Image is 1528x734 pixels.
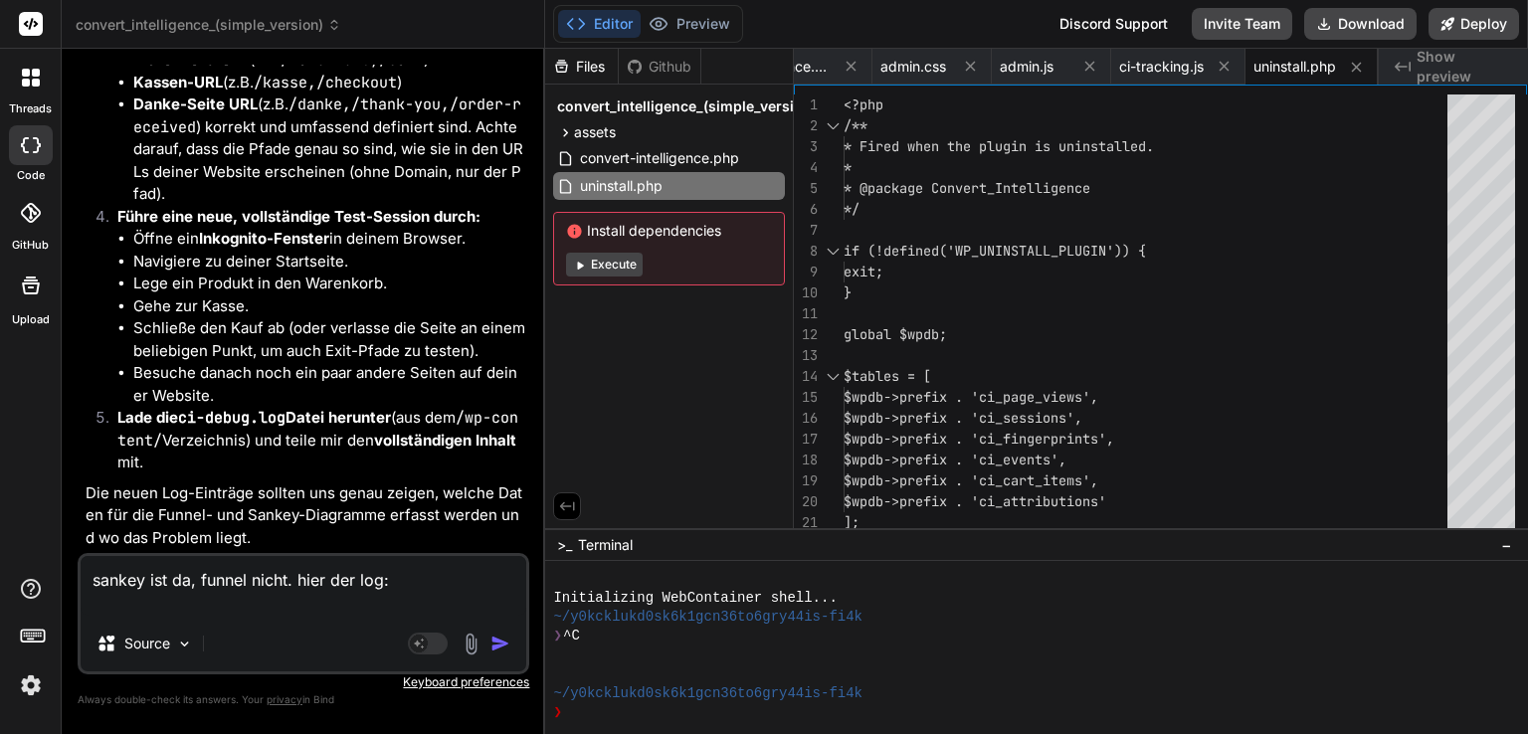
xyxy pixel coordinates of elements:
div: Click to collapse the range. [820,115,846,136]
span: Initializing WebContainer shell... [553,589,837,608]
strong: vollständigen Inhalt [374,431,516,450]
code: /wp-content/ [117,408,518,451]
span: $wpdb->prefix . 'ci_attributions' [844,492,1106,510]
li: (aus dem Verzeichnis) und teile mir den mit. [101,407,525,474]
div: 10 [794,282,818,303]
button: − [1497,529,1516,561]
span: Terminal [578,535,633,555]
div: Discord Support [1048,8,1180,40]
code: /kasse,/checkout [254,73,397,92]
span: privacy [267,693,302,705]
span: Show preview [1417,47,1512,87]
code: /danke,/thank-you,/order-received [133,94,521,137]
div: Click to collapse the range. [820,366,846,387]
li: (z.B. ) [133,72,525,94]
div: Github [619,57,700,77]
span: * Fired when the plugin is uninstalled. [844,137,1154,155]
span: exit; [844,263,883,280]
span: uninstall.php [578,174,665,198]
span: − [1501,535,1512,555]
div: 9 [794,262,818,282]
img: Pick Models [176,636,193,652]
div: 12 [794,324,818,345]
div: 16 [794,408,818,429]
span: admin.css [880,57,946,77]
div: 6 [794,199,818,220]
span: >_ [557,535,572,555]
textarea: sankey ist da, funnel nicht. hier der log: [81,556,526,616]
div: 14 [794,366,818,387]
span: assets [574,122,616,142]
div: 19 [794,470,818,491]
div: 7 [794,220,818,241]
span: Install dependencies [566,221,772,241]
div: Files [545,57,618,77]
li: Öffne ein in deinem Browser. [133,228,525,251]
label: GitHub [12,237,49,254]
button: Preview [641,10,738,38]
span: ^C [563,627,580,645]
li: Lege ein Produkt in den Warenkorb. [133,273,525,295]
li: (z.B. ) korrekt und umfassend definiert sind. Achte darauf, dass die Pfade genau so sind, wie sie... [133,93,525,206]
img: attachment [460,633,482,655]
button: Download [1304,8,1417,40]
strong: Führe eine neue, vollständige Test-Session durch: [117,207,480,226]
button: Editor [558,10,641,38]
span: convert-intelligence.php [578,146,741,170]
div: 2 [794,115,818,136]
span: } [844,283,852,301]
p: Die neuen Log-Einträge sollten uns genau zeigen, welche Daten für die Funnel- und Sankey-Diagramm... [86,482,525,550]
span: global $wpdb; [844,325,947,343]
button: Execute [566,253,643,276]
strong: Kassen-URL [133,73,223,92]
img: icon [490,634,510,653]
span: uninstall.php [1253,57,1336,77]
label: code [17,167,45,184]
div: 3 [794,136,818,157]
div: 21 [794,512,818,533]
span: convert_intelligence_(simple_version) [76,15,341,35]
strong: Inkognito-Fenster [199,229,329,248]
span: $wpdb->prefix . 'ci_fingerprints', [844,430,1114,448]
span: ]; [844,513,859,531]
span: convert_intelligence_(simple_version) [557,96,817,116]
span: admin.js [1000,57,1053,77]
p: Source [124,634,170,653]
li: Schließe den Kauf ab (oder verlasse die Seite an einem beliebigen Punkt, um auch Exit-Pfade zu te... [133,317,525,362]
div: 13 [794,345,818,366]
span: <?php [844,95,883,113]
div: Click to collapse the range. [820,241,846,262]
li: Gehe zur Kasse. [133,295,525,318]
code: ci-debug.log [178,408,286,428]
span: $tables = [ [844,367,931,385]
span: ~/y0kcklukd0sk6k1gcn36to6gry44is-fi4k [553,608,862,627]
div: 11 [794,303,818,324]
p: Keyboard preferences [78,674,529,690]
div: 4 [794,157,818,178]
span: $wpdb->prefix . 'ci_events', [844,451,1066,468]
span: ❯ [553,703,563,722]
div: 1 [794,94,818,115]
div: 5 [794,178,818,199]
div: 18 [794,450,818,470]
img: settings [14,668,48,702]
li: Navigiere zu deiner Startseite. [133,251,525,274]
strong: Lade die Datei herunter [117,408,391,427]
span: $wpdb->prefix . 'ci_sessions', [844,409,1082,427]
div: 20 [794,491,818,512]
div: 17 [794,429,818,450]
span: ~/y0kcklukd0sk6k1gcn36to6gry44is-fi4k [553,684,862,703]
span: $wpdb->prefix . 'ci_cart_items', [844,471,1098,489]
span: ci-tracking.js [1119,57,1204,77]
p: Always double-check its answers. Your in Bind [78,690,529,709]
button: Deploy [1429,8,1519,40]
div: 8 [794,241,818,262]
span: ❯ [553,627,563,645]
span: $wpdb->prefix . 'ci_page_views', [844,388,1098,406]
span: if (!defined('WP_UNINSTALL_PLUGIN')) { [844,242,1146,260]
label: threads [9,100,52,117]
strong: Danke-Seite URL [133,94,258,113]
label: Upload [12,311,50,328]
button: Invite Team [1192,8,1292,40]
li: Besuche danach noch ein paar andere Seiten auf deiner Website. [133,362,525,407]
